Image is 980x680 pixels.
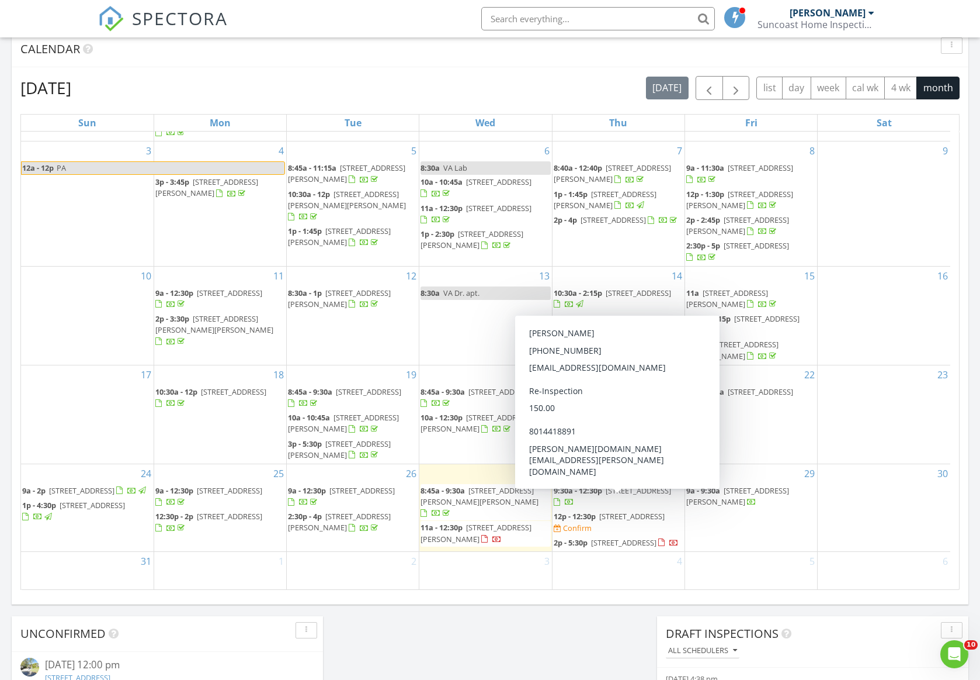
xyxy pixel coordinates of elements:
[404,464,419,483] a: Go to August 26, 2025
[288,439,391,460] span: [STREET_ADDRESS][PERSON_NAME]
[916,77,960,99] button: month
[552,365,684,464] td: Go to August 21, 2025
[421,202,550,227] a: 11a - 12:30p [STREET_ADDRESS]
[154,464,286,551] td: Go to August 25, 2025
[421,175,550,201] a: 10a - 10:45a [STREET_ADDRESS]
[421,485,538,518] a: 8:45a - 9:30a [STREET_ADDRESS][PERSON_NAME][PERSON_NAME]
[686,288,699,298] span: 11a
[554,189,656,210] a: 1p - 1:45p [STREET_ADDRESS][PERSON_NAME]
[811,77,846,99] button: week
[606,485,671,496] span: [STREET_ADDRESS]
[686,386,793,408] a: 9a - 11:30a [STREET_ADDRESS]
[554,163,671,184] a: 8:40a - 12:40p [STREET_ADDRESS][PERSON_NAME]
[818,141,950,266] td: Go to August 9, 2025
[421,163,440,173] span: 8:30a
[155,313,273,335] span: [STREET_ADDRESS][PERSON_NAME][PERSON_NAME]
[207,115,233,131] a: Monday
[554,188,683,213] a: 1p - 1:45p [STREET_ADDRESS][PERSON_NAME]
[554,189,588,199] span: 1p - 1:45p
[421,484,550,521] a: 8:45a - 9:30a [STREET_ADDRESS][PERSON_NAME][PERSON_NAME]
[288,411,418,436] a: 10a - 10:45a [STREET_ADDRESS][PERSON_NAME]
[554,288,602,298] span: 10:30a - 2:15p
[668,647,737,655] div: All schedulers
[49,485,114,496] span: [STREET_ADDRESS]
[21,266,154,365] td: Go to August 10, 2025
[421,522,531,544] a: 11a - 12:30p [STREET_ADDRESS][PERSON_NAME]
[421,485,538,507] span: [STREET_ADDRESS][PERSON_NAME][PERSON_NAME]
[288,385,418,410] a: 8:45a - 9:30a [STREET_ADDRESS]
[288,226,391,247] a: 1p - 1:45p [STREET_ADDRESS][PERSON_NAME]
[421,485,465,496] span: 8:45a - 9:30a
[818,365,950,464] td: Go to August 23, 2025
[537,267,552,285] a: Go to August 13, 2025
[940,640,968,668] iframe: Intercom live chat
[421,412,531,434] span: [STREET_ADDRESS][PERSON_NAME]
[21,464,154,551] td: Go to August 24, 2025
[684,141,817,266] td: Go to August 8, 2025
[607,115,630,131] a: Thursday
[20,76,71,99] h2: [DATE]
[554,288,671,309] a: 10:30a - 2:15p [STREET_ADDRESS]
[288,484,418,509] a: 9a - 12:30p [STREET_ADDRESS]
[675,552,684,571] a: Go to September 4, 2025
[554,287,683,312] a: 10:30a - 2:15p [STREET_ADDRESS]
[288,189,406,222] a: 10:30a - 12p [STREET_ADDRESS][PERSON_NAME][PERSON_NAME]
[686,339,779,361] a: 3p - 4p [STREET_ADDRESS][PERSON_NAME]
[724,240,789,251] span: [STREET_ADDRESS]
[802,464,817,483] a: Go to August 29, 2025
[818,464,950,551] td: Go to August 30, 2025
[287,141,419,266] td: Go to August 5, 2025
[342,115,364,131] a: Tuesday
[669,365,684,384] a: Go to August 21, 2025
[669,464,684,483] a: Go to August 28, 2025
[686,313,800,335] a: 1:30p - 2:15p [STREET_ADDRESS]
[21,141,154,266] td: Go to August 3, 2025
[404,365,419,384] a: Go to August 19, 2025
[45,658,290,672] div: [DATE] 12:00 pm
[443,163,467,173] span: VA Lab
[421,522,531,544] span: [STREET_ADDRESS][PERSON_NAME]
[288,510,418,535] a: 2:30p - 4p [STREET_ADDRESS][PERSON_NAME]
[155,177,258,198] a: 3p - 3:45p [STREET_ADDRESS][PERSON_NAME]
[686,163,793,184] a: 9a - 11:30a [STREET_ADDRESS]
[686,385,816,410] a: 9a - 11:30a [STREET_ADDRESS]
[336,386,401,397] span: [STREET_ADDRESS]
[874,115,894,131] a: Saturday
[884,77,917,99] button: 4 wk
[288,189,330,199] span: 10:30a - 12p
[421,177,463,187] span: 10a - 10:45a
[542,141,552,160] a: Go to August 6, 2025
[419,365,552,464] td: Go to August 20, 2025
[552,141,684,266] td: Go to August 7, 2025
[21,365,154,464] td: Go to August 17, 2025
[728,163,793,173] span: [STREET_ADDRESS]
[581,215,646,225] span: [STREET_ADDRESS]
[935,267,950,285] a: Go to August 16, 2025
[473,115,498,131] a: Wednesday
[686,485,720,496] span: 9a - 9:30a
[76,115,99,131] a: Sunday
[686,240,789,262] a: 2:30p - 5p [STREET_ADDRESS]
[155,175,285,201] a: 3p - 3:45p [STREET_ADDRESS][PERSON_NAME]
[98,16,228,40] a: SPECTORA
[734,313,800,324] span: [STREET_ADDRESS]
[288,225,418,250] a: 1p - 1:45p [STREET_ADDRESS][PERSON_NAME]
[684,551,817,590] td: Go to September 5, 2025
[554,215,577,225] span: 2p - 4p
[686,339,779,361] span: [STREET_ADDRESS][PERSON_NAME]
[421,229,454,239] span: 1p - 2:30p
[421,386,465,397] span: 8:45a - 9:30a
[554,510,683,535] a: 12p - 12:30p [STREET_ADDRESS] Confirm
[288,439,391,460] a: 3p - 5:30p [STREET_ADDRESS][PERSON_NAME]
[288,511,322,522] span: 2:30p - 4p
[201,386,266,397] span: [STREET_ADDRESS]
[554,485,602,496] span: 9:30a - 12:30p
[271,267,286,285] a: Go to August 11, 2025
[421,411,550,436] a: 10a - 12:30p [STREET_ADDRESS][PERSON_NAME]
[288,188,418,225] a: 10:30a - 12p [STREET_ADDRESS][PERSON_NAME][PERSON_NAME]
[288,288,391,309] a: 8:30a - 1p [STREET_ADDRESS][PERSON_NAME]
[964,640,978,650] span: 10
[155,288,262,309] a: 9a - 12:30p [STREET_ADDRESS]
[288,412,330,423] span: 10a - 10:45a
[686,163,724,173] span: 9a - 11:30a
